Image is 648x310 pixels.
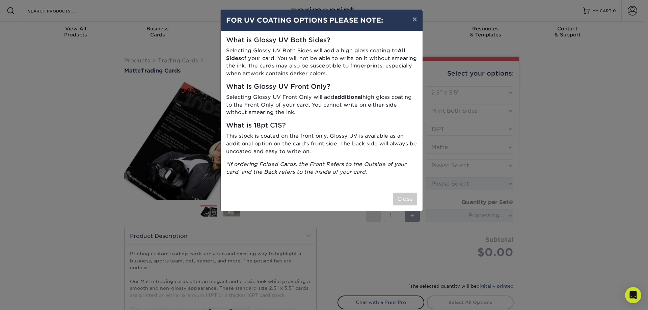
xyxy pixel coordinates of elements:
[226,15,417,25] h4: FOR UV COATING OPTIONS PLEASE NOTE:
[226,122,417,130] h5: What is 18pt C1S?
[226,93,417,116] p: Selecting Glossy UV Front Only will add high gloss coating to the Front Only of your card. You ca...
[226,83,417,91] h5: What is Glossy UV Front Only?
[334,94,362,100] strong: additional
[226,36,417,44] h5: What is Glossy UV Both Sides?
[226,161,406,175] i: *If ordering Folded Cards, the Front Refers to the Outside of your card, and the Back refers to t...
[226,47,405,61] strong: All Sides
[625,287,641,303] div: Open Intercom Messenger
[226,132,417,155] p: This stock is coated on the front only. Glossy UV is available as an additional option on the car...
[226,47,417,78] p: Selecting Glossy UV Both Sides will add a high gloss coating to of your card. You will not be abl...
[393,193,417,205] button: Close
[407,10,422,29] button: ×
